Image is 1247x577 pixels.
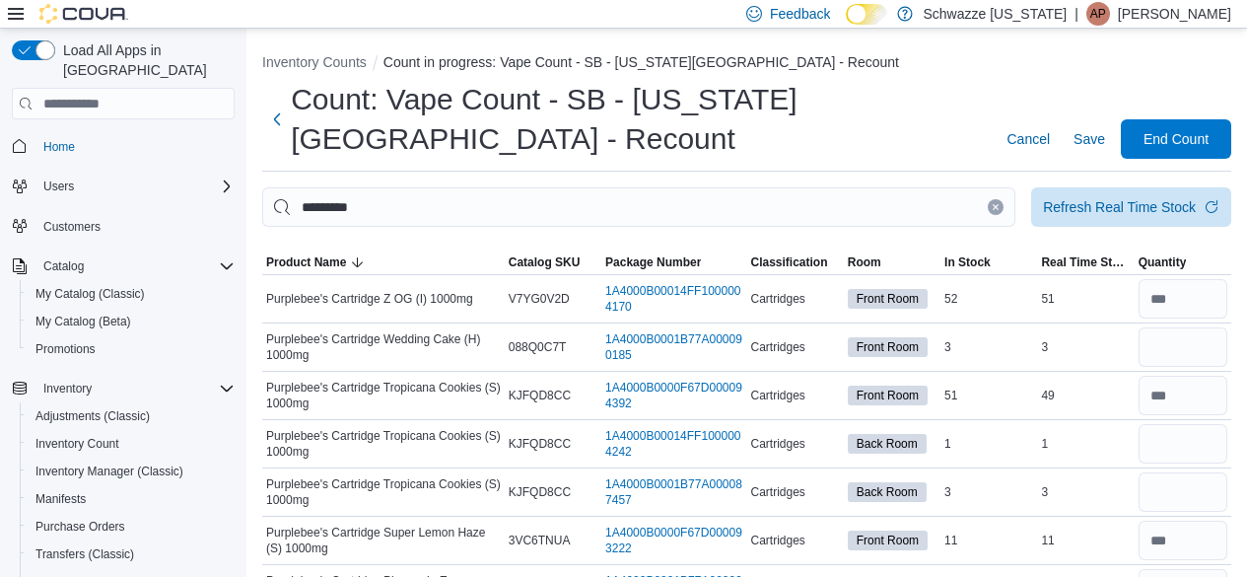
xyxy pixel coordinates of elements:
span: Customers [35,214,235,239]
span: Cartridges [750,484,804,500]
button: Catalog SKU [505,251,601,274]
span: Manifests [35,491,86,507]
span: KJFQD8CC [509,436,571,452]
span: Package Number [605,254,701,270]
button: Save [1066,119,1113,159]
span: Front Room [848,386,928,405]
span: Front Room [848,289,928,309]
a: Manifests [28,487,94,511]
span: Manifests [28,487,235,511]
button: Home [4,131,242,160]
span: Back Room [848,434,927,454]
span: Inventory Count [28,432,235,456]
a: Home [35,135,83,159]
span: Cartridges [750,533,804,548]
span: Purplebee's Cartridge Wedding Cake (H) 1000mg [266,331,501,363]
span: 088Q0C7T [509,339,567,355]
span: Purplebee's Cartridge Tropicana Cookies (S) 1000mg [266,476,501,508]
span: End Count [1143,129,1209,149]
span: Inventory Count [35,436,119,452]
span: Home [35,133,235,158]
div: 1 [940,432,1037,456]
span: Cartridges [750,388,804,403]
span: My Catalog (Beta) [28,310,235,333]
a: My Catalog (Beta) [28,310,139,333]
button: Adjustments (Classic) [20,402,242,430]
span: Users [43,179,74,194]
div: 3 [940,335,1037,359]
a: Inventory Count [28,432,127,456]
button: Inventory Count [20,430,242,458]
img: Cova [39,4,128,24]
button: Transfers (Classic) [20,541,242,568]
button: Refresh Real Time Stock [1031,187,1231,227]
a: Adjustments (Classic) [28,404,158,428]
span: Promotions [35,341,96,357]
a: 1A4000B00014FF1000004170 [605,283,742,315]
button: Next [262,100,291,139]
button: Quantity [1135,251,1231,274]
span: Back Room [848,482,927,502]
span: Inventory Manager (Classic) [28,460,235,483]
button: Customers [4,212,242,241]
span: Feedback [770,4,830,24]
span: Front Room [857,532,919,549]
button: Catalog [35,254,92,278]
span: Load All Apps in [GEOGRAPHIC_DATA] [55,40,235,80]
button: My Catalog (Beta) [20,308,242,335]
div: 49 [1037,384,1134,407]
a: Transfers (Classic) [28,542,142,566]
div: Amber Palubeskie [1086,2,1110,26]
button: Promotions [20,335,242,363]
a: 1A4000B0001B77A000087457 [605,476,742,508]
span: Front Room [857,387,919,404]
span: Real Time Stock [1041,254,1130,270]
button: Purchase Orders [20,513,242,541]
span: Room [848,254,881,270]
span: Adjustments (Classic) [28,404,235,428]
span: Promotions [28,337,235,361]
button: End Count [1121,119,1231,159]
span: Purplebee's Cartridge Super Lemon Haze (S) 1000mg [266,525,501,556]
div: Refresh Real Time Stock [1043,197,1196,217]
button: My Catalog (Classic) [20,280,242,308]
span: Cartridges [750,291,804,307]
span: Catalog SKU [509,254,581,270]
span: Back Room [857,435,918,453]
div: 1 [1037,432,1134,456]
span: Cartridges [750,436,804,452]
span: AP [1090,2,1106,26]
button: Inventory [4,375,242,402]
span: Dark Mode [846,25,847,26]
button: In Stock [940,251,1037,274]
button: Classification [746,251,843,274]
a: 1A4000B0001B77A000090185 [605,331,742,363]
span: Front Room [848,337,928,357]
button: Inventory [35,377,100,400]
span: Front Room [857,290,919,308]
span: Cancel [1006,129,1050,149]
button: Package Number [601,251,746,274]
button: Users [4,173,242,200]
a: 1A4000B0000F67D000094392 [605,380,742,411]
a: Promotions [28,337,104,361]
button: Inventory Counts [262,54,367,70]
div: 51 [940,384,1037,407]
input: This is a search bar. After typing your query, hit enter to filter the results lower in the page. [262,187,1015,227]
span: My Catalog (Classic) [35,286,145,302]
span: Inventory [43,381,92,397]
span: Inventory [35,377,235,400]
span: Transfers (Classic) [35,546,134,562]
span: Save [1074,129,1105,149]
span: Classification [750,254,827,270]
div: 51 [1037,287,1134,311]
button: Manifests [20,485,242,513]
span: Purchase Orders [28,515,235,539]
button: Real Time Stock [1037,251,1134,274]
a: 1A4000B0000F67D000093222 [605,525,742,556]
span: Transfers (Classic) [28,542,235,566]
span: Users [35,175,235,198]
button: Cancel [999,119,1058,159]
span: Adjustments (Classic) [35,408,150,424]
div: 3 [1037,480,1134,504]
